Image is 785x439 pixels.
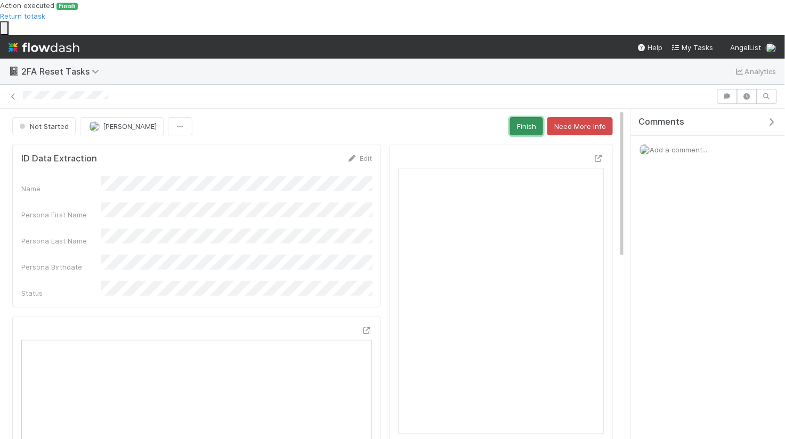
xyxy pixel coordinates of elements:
button: [PERSON_NAME] [80,117,164,135]
img: avatar_5d51780c-77ad-4a9d-a6ed-b88b2c284079.png [89,121,100,132]
div: Status [21,288,101,298]
div: Persona First Name [21,209,101,220]
span: Comments [639,117,685,127]
button: Need More Info [547,117,613,135]
span: My Tasks [671,43,714,52]
span: Finish [56,3,78,11]
button: Finish [510,117,543,135]
img: avatar_5d51780c-77ad-4a9d-a6ed-b88b2c284079.png [766,43,776,53]
img: logo-inverted-e16ddd16eac7371096b0.svg [9,38,79,56]
div: Persona Birthdate [21,262,101,272]
img: avatar_5d51780c-77ad-4a9d-a6ed-b88b2c284079.png [640,144,650,155]
a: My Tasks [671,42,714,53]
span: Add a comment... [650,145,708,154]
span: Not Started [17,122,69,131]
button: Not Started [12,117,76,135]
div: Name [21,183,101,194]
div: Persona Last Name [21,235,101,246]
a: Analytics [734,65,776,78]
a: Edit [347,154,372,162]
span: AngelList [731,43,762,52]
span: [PERSON_NAME] [103,122,157,131]
div: Help [637,42,663,53]
span: 📓 [9,67,19,76]
span: 2FA Reset Tasks [21,66,104,77]
h5: ID Data Extraction [21,153,97,164]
